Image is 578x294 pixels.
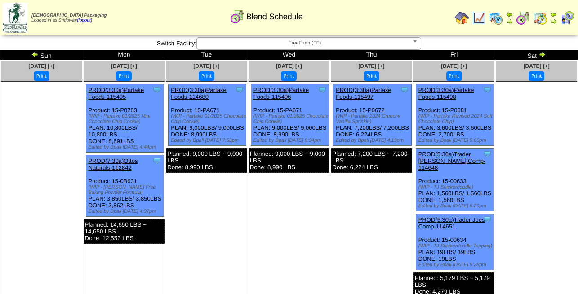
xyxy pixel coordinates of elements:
[171,114,246,124] div: (WIP - Partake 01/2025 Chocolate Chip Cookie)
[333,84,411,146] div: Product: 15-P0672 PLAN: 7,200LBS / 7,200LBS DONE: 6,224LBS
[418,114,494,124] div: (WIP - Partake Revised 2024 Soft Chocolate Chip)
[489,11,503,25] img: calendarprod.gif
[336,87,391,100] a: PROD(3:30a)Partake Foods-115497
[506,18,513,25] img: arrowright.gif
[235,85,244,94] img: Tooltip
[251,84,329,146] div: Product: 15-PA671 PLAN: 9,000LBS / 9,000LBS DONE: 8,990LBS
[418,151,486,171] a: PROD(5:30a)Trader [PERSON_NAME] Comp-114648
[418,87,474,100] a: PROD(3:30a)Partake Foods-115498
[533,11,547,25] img: calendarinout.gif
[86,84,164,153] div: Product: 15-P0703 PLAN: 10,800LBS / 10,800LBS DONE: 8,691LBS
[89,145,164,150] div: Edited by Bpali [DATE] 4:44pm
[416,214,494,270] div: Product: 15-00634 PLAN: 19LBS / 19LBS DONE: 19LBS
[253,87,309,100] a: PROD(3:30a)Partake Foods-115496
[230,9,245,24] img: calendarblend.gif
[418,216,485,230] a: PROD(5:30a)Trader Joes Comp-114651
[418,203,494,209] div: Edited by Bpali [DATE] 5:29pm
[418,184,494,190] div: (WIP - TJ Snickerdoodle)
[77,18,92,23] a: (logout)
[89,209,164,214] div: Edited by Bpali [DATE] 4:37pm
[193,63,219,69] a: [DATE] [+]
[83,50,165,60] td: Mon
[31,51,39,58] img: arrowleft.gif
[165,50,248,60] td: Tue
[3,3,27,33] img: zoroco-logo-small.webp
[364,71,379,81] button: Print
[416,84,494,146] div: Product: 15-P0681 PLAN: 3,600LBS / 3,600LBS DONE: 2,700LBS
[31,13,107,18] span: [DEMOGRAPHIC_DATA] Packaging
[248,50,330,60] td: Wed
[249,148,330,173] div: Planned: 9,000 LBS ~ 9,000 LBS Done: 8,990 LBS
[413,50,495,60] td: Fri
[86,155,164,217] div: Product: 15-0B631 PLAN: 3,850LBS / 3,850LBS DONE: 3,862LBS
[199,71,214,81] button: Print
[516,11,530,25] img: calendarblend.gif
[418,138,494,143] div: Edited by Bpali [DATE] 5:06pm
[330,50,413,60] td: Thu
[152,85,161,94] img: Tooltip
[34,71,49,81] button: Print
[358,63,384,69] a: [DATE] [+]
[336,114,411,124] div: (WIP - Partake 2024 Crunchy Vanilla Sprinkle)
[331,148,412,173] div: Planned: 7,200 LBS ~ 7,200 LBS Done: 6,224 LBS
[400,85,409,94] img: Tooltip
[169,84,246,146] div: Product: 15-PA671 PLAN: 9,000LBS / 9,000LBS DONE: 8,990LBS
[253,138,329,143] div: Edited by Bpali [DATE] 8:34pm
[171,87,227,100] a: PROD(3:30a)Partake Foods-114680
[483,85,492,94] img: Tooltip
[200,38,409,48] span: FreeFrom (FF)
[116,71,132,81] button: Print
[89,184,164,195] div: (WIP - [PERSON_NAME] Free Baking Powder Formula)
[31,13,107,23] span: Logged in as Sridgway
[418,243,494,249] div: (WIP - TJ Snickerdoodle Topping)
[253,114,329,124] div: (WIP - Partake 01/2025 Chocolate Chip Cookie)
[506,11,513,18] img: arrowleft.gif
[152,156,161,165] img: Tooltip
[89,158,138,171] a: PROD(7:30a)Ottos Naturals-112842
[472,11,486,25] img: line_graph.gif
[89,114,164,124] div: (WIP - Partake 01/2025 Mini Chocolate Chip Cookie)
[483,215,492,224] img: Tooltip
[441,63,467,69] a: [DATE] [+]
[111,63,137,69] a: [DATE] [+]
[550,11,557,18] img: arrowleft.gif
[28,63,54,69] a: [DATE] [+]
[416,149,494,211] div: Product: 15-00633 PLAN: 1,560LBS / 1,560LBS DONE: 1,560LBS
[89,87,144,100] a: PROD(3:30a)Partake Foods-115495
[538,51,546,58] img: arrowright.gif
[418,262,494,268] div: Edited by Bpali [DATE] 5:28pm
[550,18,557,25] img: arrowright.gif
[446,71,462,81] button: Print
[166,148,247,173] div: Planned: 9,000 LBS ~ 9,000 LBS Done: 8,990 LBS
[495,50,578,60] td: Sat
[560,11,574,25] img: calendarcustomer.gif
[483,149,492,158] img: Tooltip
[246,12,303,22] span: Blend Schedule
[171,138,246,143] div: Edited by Bpali [DATE] 7:53pm
[529,71,544,81] button: Print
[281,71,297,81] button: Print
[318,85,327,94] img: Tooltip
[455,11,469,25] img: home.gif
[336,138,411,143] div: Edited by Bpali [DATE] 4:19pm
[276,63,302,69] a: [DATE] [+]
[84,219,165,244] div: Planned: 14,650 LBS ~ 14,650 LBS Done: 12,553 LBS
[0,50,83,60] td: Sun
[524,63,550,69] a: [DATE] [+]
